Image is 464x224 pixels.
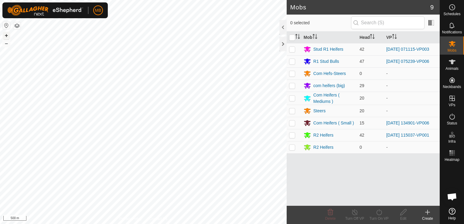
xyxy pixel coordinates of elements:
span: MB [95,7,101,14]
span: Infra [448,140,455,143]
div: Edit [391,216,415,221]
span: 29 [360,83,364,88]
span: 0 selected [290,20,351,26]
th: Head [357,32,384,43]
span: 20 [360,96,364,100]
span: 0 [360,145,362,150]
p-sorticon: Activate to sort [370,35,375,40]
span: 15 [360,120,364,125]
div: Steers [313,108,326,114]
div: Open chat [443,188,461,206]
button: – [3,40,10,47]
th: Mob [301,32,357,43]
span: Animals [445,67,459,70]
a: Help [440,205,464,222]
a: [DATE] 075239-VP006 [386,59,429,64]
span: Mobs [448,49,456,52]
a: [DATE] 115037-VP001 [386,133,429,137]
img: Gallagher Logo [7,5,83,16]
span: Schedules [443,12,460,16]
td: - [384,80,440,92]
div: Com Heifers ( Mediums ) [313,92,355,105]
div: Turn On VP [367,216,391,221]
span: 42 [360,133,364,137]
div: Com Heifers ( Small ) [313,120,354,126]
span: Status [447,121,457,125]
span: Notifications [442,30,462,34]
span: 20 [360,108,364,113]
span: Help [448,216,456,220]
div: R1 Stud Bulls [313,58,339,65]
input: Search (S) [351,16,425,29]
button: Reset Map [3,22,10,29]
th: VP [384,32,440,43]
a: [DATE] 134901-VP006 [386,120,429,125]
span: 47 [360,59,364,64]
div: com heifers (big) [313,83,345,89]
div: Stud R1 Heifers [313,46,343,53]
span: 0 [360,71,362,76]
a: [DATE] 071115-VP003 [386,47,429,52]
button: + [3,32,10,39]
span: Delete [325,216,336,221]
div: R2 Heifers [313,132,333,138]
td: - [384,105,440,117]
div: R2 Heifers [313,144,333,151]
span: Neckbands [443,85,461,89]
p-sorticon: Activate to sort [312,35,317,40]
p-sorticon: Activate to sort [295,35,300,40]
span: Heatmap [445,158,459,161]
h2: Mobs [290,4,430,11]
span: VPs [449,103,455,107]
div: Turn Off VP [343,216,367,221]
span: 9 [430,3,434,12]
a: Privacy Policy [119,216,142,222]
div: Create [415,216,440,221]
td: - [384,92,440,105]
button: Map Layers [13,22,21,29]
span: 42 [360,47,364,52]
div: Com Hefs-Steers [313,70,346,77]
p-sorticon: Activate to sort [392,35,397,40]
td: - [384,67,440,80]
a: Contact Us [149,216,167,222]
td: - [384,141,440,153]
